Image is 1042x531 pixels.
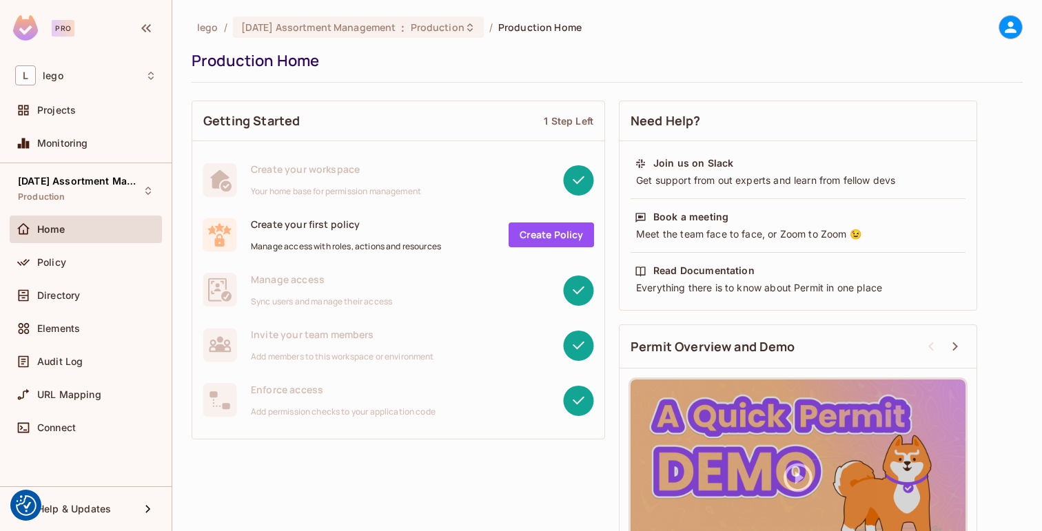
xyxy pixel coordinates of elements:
span: Create your workspace [251,163,421,176]
span: Production [411,21,464,34]
span: : [400,22,405,33]
span: Projects [37,105,76,116]
span: Enforce access [251,383,436,396]
li: / [224,21,227,34]
span: Permit Overview and Demo [631,338,795,355]
span: the active workspace [197,21,218,34]
span: Manage access [251,273,392,286]
span: Need Help? [631,112,701,129]
span: Workspace: lego [43,70,63,81]
span: Home [37,224,65,235]
div: Everything there is to know about Permit in one place [635,281,961,295]
div: Get support from out experts and learn from fellow devs [635,174,961,187]
span: Invite your team members [251,328,434,341]
span: Add permission checks to your application code [251,406,436,417]
span: Production [18,191,65,202]
div: Pro [52,20,74,37]
img: SReyMgAAAABJRU5ErkJggg== [13,15,38,41]
li: / [489,21,493,34]
div: Book a meeting [653,210,728,224]
span: Sync users and manage their access [251,296,392,307]
span: Manage access with roles, actions and resources [251,241,441,252]
span: Monitoring [37,138,88,149]
span: Directory [37,290,80,301]
div: Meet the team face to face, or Zoom to Zoom 😉 [635,227,961,241]
span: Create your first policy [251,218,441,231]
button: Consent Preferences [16,495,37,516]
a: Create Policy [509,222,594,247]
div: Read Documentation [653,264,755,278]
span: URL Mapping [37,389,101,400]
span: L [15,65,36,85]
img: Revisit consent button [16,495,37,516]
div: Production Home [192,50,1016,71]
span: Connect [37,422,76,433]
div: 1 Step Left [544,114,593,127]
span: Your home base for permission management [251,186,421,197]
span: [DATE] Assortment Management [18,176,142,187]
span: Add members to this workspace or environment [251,351,434,362]
span: [DATE] Assortment Management [241,21,396,34]
span: Policy [37,257,66,268]
span: Getting Started [203,112,300,129]
div: Join us on Slack [653,156,733,170]
span: Elements [37,323,80,334]
span: Audit Log [37,356,83,367]
span: Help & Updates [37,503,111,514]
span: Production Home [498,21,582,34]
